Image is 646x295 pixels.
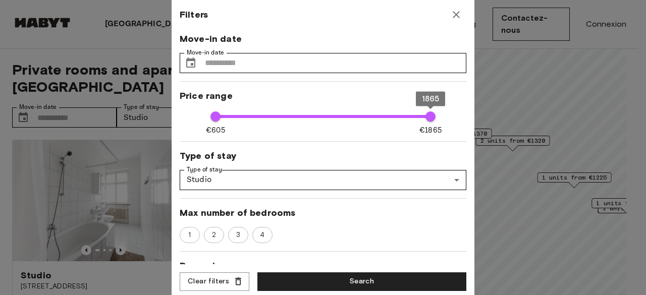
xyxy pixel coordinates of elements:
[180,272,249,291] button: Clear filters
[257,272,466,291] button: Search
[180,260,466,272] span: Room size
[231,230,246,240] span: 3
[187,48,224,57] label: Move-in date
[206,125,225,136] span: €605
[419,125,442,136] span: €1865
[180,207,466,219] span: Max number of bedrooms
[254,230,270,240] span: 4
[180,170,466,190] div: Studio
[187,165,222,174] label: Type of stay
[181,53,201,73] button: Choose date
[180,150,466,162] span: Type of stay
[204,227,224,243] div: 2
[252,227,273,243] div: 4
[228,227,248,243] div: 3
[180,33,466,45] span: Move-in date
[180,227,200,243] div: 1
[180,9,208,21] span: Filters
[422,94,440,103] span: 1865
[183,230,196,240] span: 1
[206,230,222,240] span: 2
[180,90,466,102] span: Price range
